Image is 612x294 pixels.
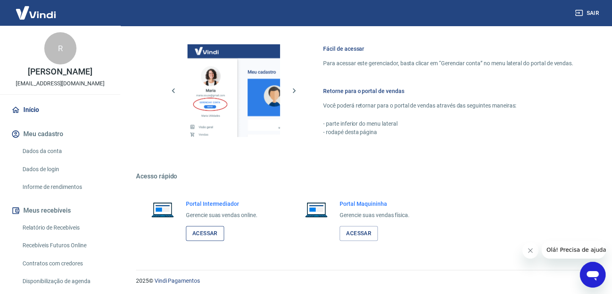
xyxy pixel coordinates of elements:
iframe: Botão para abrir a janela de mensagens [580,262,606,288]
h6: Retorne para o portal de vendas [323,87,573,95]
a: Início [10,101,111,119]
img: Imagem de um notebook aberto [146,200,179,219]
a: Dados da conta [19,143,111,159]
h5: Acesso rápido [136,172,593,180]
a: Acessar [186,226,224,241]
p: Gerencie suas vendas online. [186,211,258,219]
div: R [44,32,76,64]
img: Imagem de um notebook aberto [299,200,333,219]
a: Recebíveis Futuros Online [19,237,111,254]
h6: Fácil de acessar [323,45,573,53]
iframe: Fechar mensagem [522,242,538,259]
button: Meu cadastro [10,125,111,143]
p: Para acessar este gerenciador, basta clicar em “Gerenciar conta” no menu lateral do portal de ven... [323,59,573,68]
button: Meus recebíveis [10,202,111,219]
p: Gerencie suas vendas física. [340,211,410,219]
a: Acessar [340,226,378,241]
p: Você poderá retornar para o portal de vendas através das seguintes maneiras: [323,101,573,110]
a: Dados de login [19,161,111,178]
h6: Portal Intermediador [186,200,258,208]
p: - parte inferior do menu lateral [323,120,573,128]
button: Sair [573,6,602,21]
iframe: Mensagem da empresa [542,241,606,259]
img: Imagem da dashboard mostrando o botão de gerenciar conta na sidebar no lado esquerdo [188,44,280,137]
p: [PERSON_NAME] [28,68,92,76]
img: Vindi [10,0,62,25]
h6: Portal Maquininha [340,200,410,208]
a: Vindi Pagamentos [155,277,200,284]
p: 2025 © [136,277,593,285]
span: Olá! Precisa de ajuda? [5,6,68,12]
p: [EMAIL_ADDRESS][DOMAIN_NAME] [16,79,105,88]
p: - rodapé desta página [323,128,573,137]
a: Disponibilização de agenda [19,273,111,290]
a: Contratos com credores [19,255,111,272]
a: Informe de rendimentos [19,179,111,195]
a: Relatório de Recebíveis [19,219,111,236]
